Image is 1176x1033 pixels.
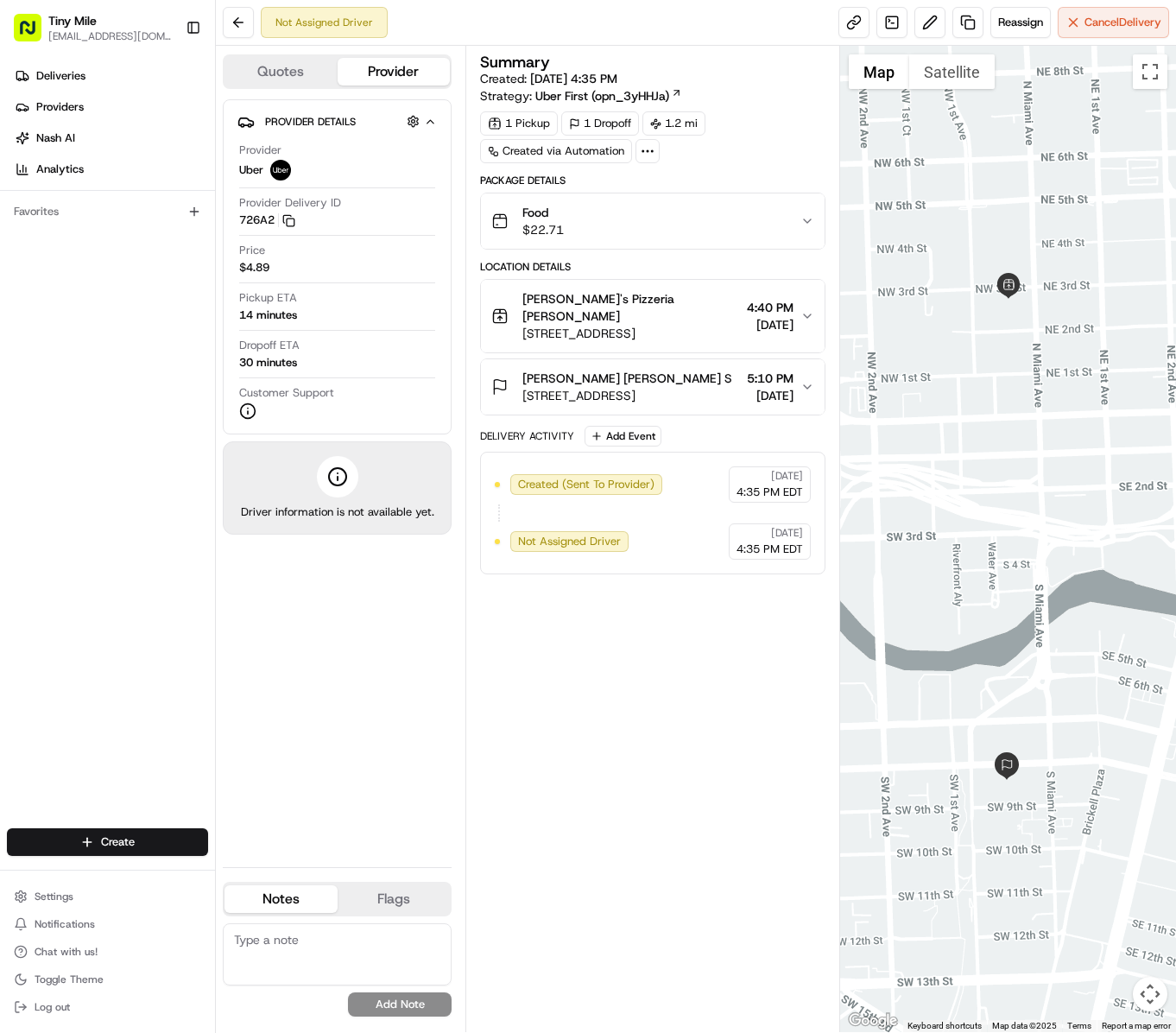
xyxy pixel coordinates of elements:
[518,477,654,492] span: Created (Sent To Provider)
[45,113,285,131] input: Clear
[48,29,172,43] button: [EMAIL_ADDRESS][DOMAIN_NAME]
[907,1020,982,1032] button: Keyboard shortcuts
[35,973,104,986] span: Toggle Theme
[480,429,574,443] div: Delivery Activity
[17,19,52,54] img: Nash
[522,325,740,342] span: [STREET_ADDRESS]
[239,162,263,178] span: Uber
[239,385,334,401] span: Customer Support
[239,143,281,158] span: Provider
[737,485,803,500] span: 4:35 PM EDT
[35,917,95,931] span: Notifications
[771,526,803,540] span: [DATE]
[747,316,793,333] span: [DATE]
[480,174,825,187] div: Package Details
[522,204,564,221] span: Food
[17,167,48,198] img: 1736555255976-a54dd68f-1ca7-489b-9aae-adbdc363a1c4
[481,280,825,352] button: [PERSON_NAME]'s Pizzeria [PERSON_NAME][STREET_ADDRESS]4:40 PM[DATE]
[36,130,75,146] span: Nash AI
[480,54,550,70] h3: Summary
[239,290,297,306] span: Pickup ETA
[7,198,208,225] div: Favorites
[1133,54,1167,89] button: Toggle fullscreen view
[338,58,451,86] button: Provider
[990,7,1051,38] button: Reassign
[17,254,31,268] div: 📗
[224,58,338,86] button: Quotes
[7,967,208,992] button: Toggle Theme
[36,99,84,115] span: Providers
[7,155,215,183] a: Analytics
[7,7,179,48] button: Tiny Mile[EMAIL_ADDRESS][DOMAIN_NAME]
[239,243,265,258] span: Price
[1102,1021,1171,1030] a: Report a map error
[7,995,208,1019] button: Log out
[535,87,669,105] span: Uber First (opn_3yHHJa)
[48,12,97,29] button: Tiny Mile
[530,71,617,86] span: [DATE] 4:35 PM
[35,252,132,269] span: Knowledge Base
[642,111,705,136] div: 1.2 mi
[747,387,793,404] span: [DATE]
[480,70,617,87] span: Created:
[771,469,803,483] span: [DATE]
[122,294,209,307] a: Powered byPylon
[270,160,291,181] img: uber-new-logo.jpeg
[7,93,215,121] a: Providers
[7,884,208,909] button: Settings
[36,68,85,84] span: Deliveries
[480,139,632,163] a: Created via Automation
[481,193,825,249] button: Food$22.71
[239,212,295,228] button: 726A2
[146,254,160,268] div: 💻
[10,245,139,276] a: 📗Knowledge Base
[992,1021,1057,1030] span: Map data ©2025
[737,542,803,557] span: 4:35 PM EDT
[481,359,825,415] button: [PERSON_NAME] [PERSON_NAME] S[STREET_ADDRESS]5:10 PM[DATE]
[7,912,208,936] button: Notifications
[7,124,215,152] a: Nash AI
[7,940,208,964] button: Chat with us!
[844,1010,901,1032] img: Google
[224,885,338,913] button: Notes
[747,299,793,316] span: 4:40 PM
[265,115,356,129] span: Provider Details
[139,245,284,276] a: 💻API Documentation
[239,260,269,276] span: $4.89
[522,370,732,387] span: [PERSON_NAME] [PERSON_NAME] S
[17,71,314,98] p: Welcome 👋
[849,54,909,89] button: Show street map
[844,1010,901,1032] a: Open this area in Google Maps (opens a new window)
[241,504,434,520] span: Driver information is not available yet.
[1133,977,1167,1011] button: Map camera controls
[338,885,451,913] button: Flags
[998,15,1043,30] span: Reassign
[1058,7,1169,38] button: CancelDelivery
[522,221,564,238] span: $22.71
[237,107,437,136] button: Provider Details
[239,355,297,371] div: 30 minutes
[36,162,84,177] span: Analytics
[585,426,661,447] button: Add Event
[522,387,732,404] span: [STREET_ADDRESS]
[294,172,314,193] button: Start new chat
[239,307,297,323] div: 14 minutes
[1084,15,1161,30] span: Cancel Delivery
[480,260,825,274] div: Location Details
[1067,1021,1091,1030] a: Terms (opens in new tab)
[35,1000,70,1014] span: Log out
[172,295,209,307] span: Pylon
[518,534,621,549] span: Not Assigned Driver
[239,195,341,211] span: Provider Delivery ID
[561,111,639,136] div: 1 Dropoff
[59,167,283,184] div: Start new chat
[909,54,995,89] button: Show satellite imagery
[35,890,73,903] span: Settings
[35,945,98,959] span: Chat with us!
[7,62,215,90] a: Deliveries
[239,338,300,353] span: Dropoff ETA
[522,290,740,325] span: [PERSON_NAME]'s Pizzeria [PERSON_NAME]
